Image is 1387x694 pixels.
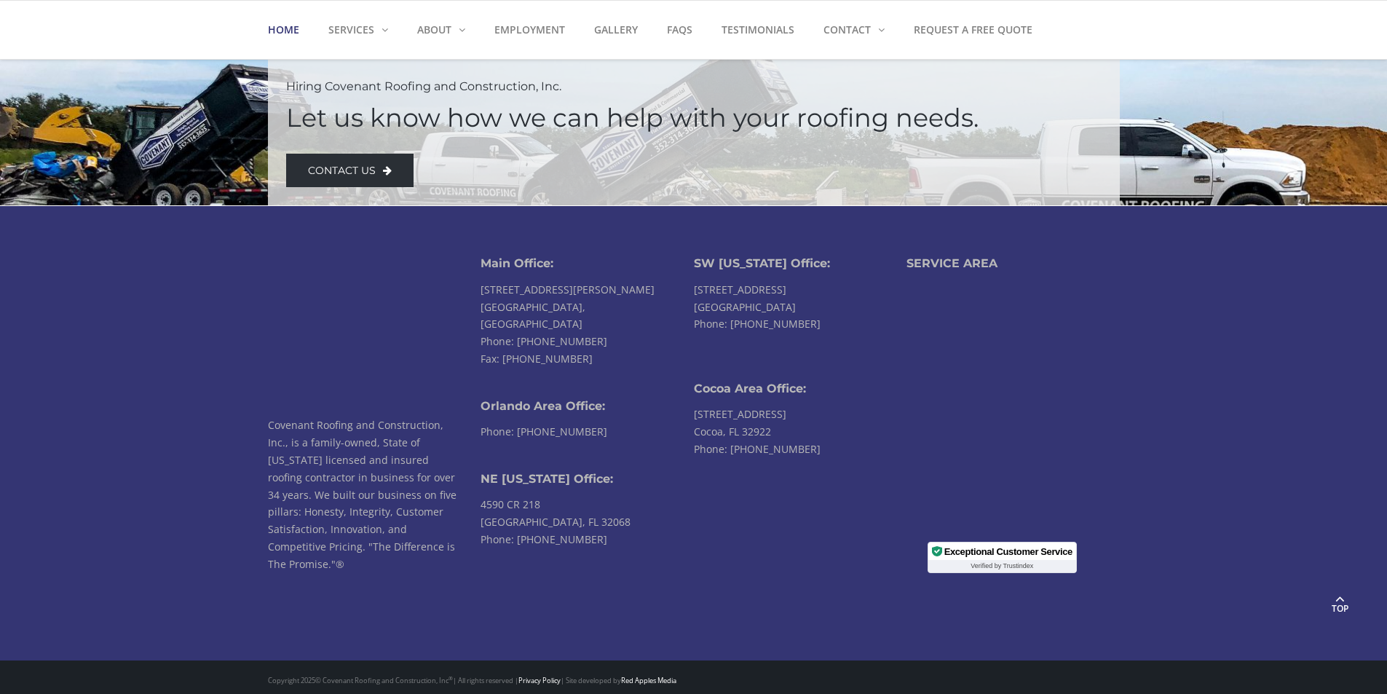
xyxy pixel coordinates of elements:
[594,23,638,36] strong: Gallery
[1321,585,1358,621] a: Top
[417,23,451,36] strong: About
[328,23,374,36] strong: Services
[1321,602,1358,616] span: Top
[480,1,580,59] a: Employment
[928,560,1076,572] div: Verified by Trustindex
[707,1,809,59] a: Testimonials
[494,23,565,36] strong: Employment
[286,80,1094,93] h4: Hiring Covenant Roofing and Construction, Inc.
[694,317,821,331] a: Phone: [PHONE_NUMBER]
[268,23,299,36] strong: Home
[914,23,1032,36] strong: Request a Free Quote
[286,104,1094,133] h1: Let us know how we can help with your roofing needs.
[448,674,453,682] sup: ®
[481,425,607,438] a: Phone: [PHONE_NUMBER]
[906,256,997,270] b: SERVICE AREA
[694,250,907,465] li: [STREET_ADDRESS] [GEOGRAPHIC_DATA] [STREET_ADDRESS] Cocoa, FL 32922
[518,676,561,685] a: Privacy Policy
[481,250,694,572] li: [STREET_ADDRESS][PERSON_NAME] [GEOGRAPHIC_DATA], [GEOGRAPHIC_DATA] Fax: [PHONE_NUMBER] 4590 CR 21...
[621,676,676,685] a: Red Apples Media
[899,1,1047,59] a: Request a Free Quote
[314,1,403,59] a: Services
[268,250,414,392] img: Covenant Roofing & Construction, Inc.
[403,1,480,59] a: About
[944,547,1072,556] div: Exceptional Customer Service
[268,675,694,687] div: Copyright 2025 © Covenant Roofing and Construction, Inc | All rights reserved | | Site developed by
[268,417,459,572] p: Covenant Roofing and Construction, Inc., is a family-owned, State of [US_STATE] licensed and insu...
[906,315,1098,500] img: Covenant Service Area Map
[694,382,806,395] b: Cocoa Area Office:
[652,1,707,59] a: FAQs
[268,1,314,59] a: Home
[694,256,830,270] b: SW [US_STATE] Office:
[481,399,605,413] b: Orlando Area Office:
[481,472,613,486] b: NE [US_STATE] Office:
[667,23,692,36] strong: FAQs
[694,442,821,456] a: Phone: [PHONE_NUMBER]
[481,256,553,270] b: Main Office:
[823,23,871,36] strong: Contact
[809,1,899,59] a: Contact
[580,1,652,59] a: Gallery
[481,532,607,546] a: Phone: [PHONE_NUMBER]
[481,334,607,348] a: Phone: [PHONE_NUMBER]
[722,23,794,36] strong: Testimonials
[286,154,414,187] a: Contact us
